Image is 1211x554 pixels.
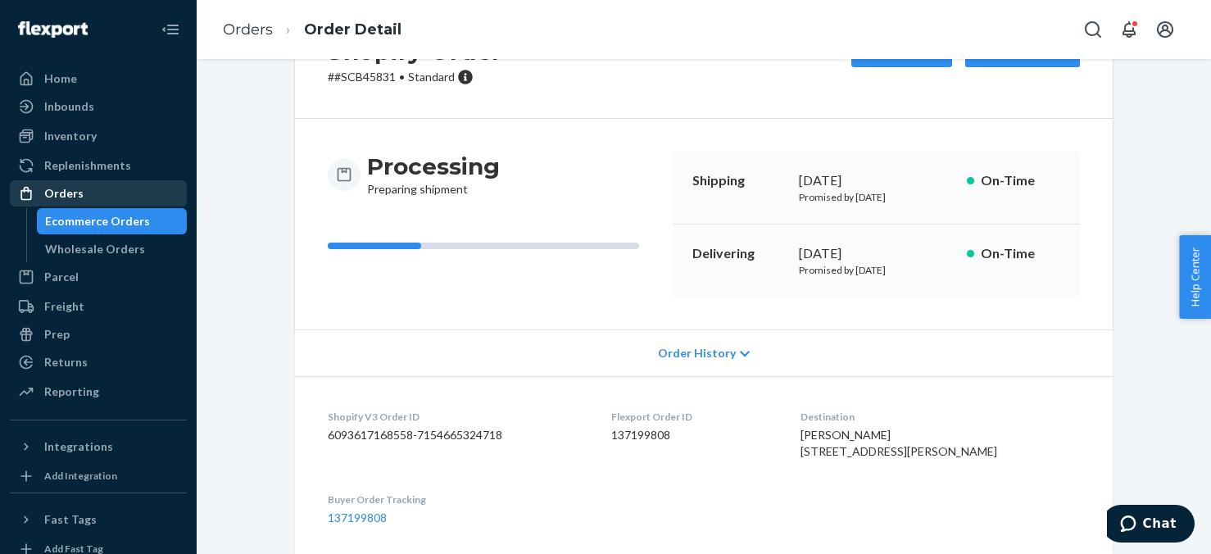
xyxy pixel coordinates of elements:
p: On-Time [981,171,1060,190]
div: Wholesale Orders [45,241,145,257]
a: Parcel [10,264,187,290]
a: Replenishments [10,152,187,179]
div: Home [44,70,77,87]
a: Reporting [10,379,187,405]
span: • [399,70,405,84]
dt: Shopify V3 Order ID [328,410,585,424]
a: Inbounds [10,93,187,120]
div: Inventory [44,128,97,144]
h3: Processing [367,152,500,181]
div: Freight [44,298,84,315]
ol: breadcrumbs [210,6,415,54]
div: Fast Tags [44,511,97,528]
p: On-Time [981,244,1060,263]
button: Close Navigation [154,13,187,46]
a: Inventory [10,123,187,149]
p: Promised by [DATE] [799,263,954,277]
button: Open account menu [1149,13,1182,46]
div: [DATE] [799,244,954,263]
p: # #SCB45831 [328,69,502,85]
a: Home [10,66,187,92]
div: Integrations [44,438,113,455]
div: Preparing shipment [367,152,500,198]
div: Inbounds [44,98,94,115]
a: Prep [10,321,187,347]
button: Open Search Box [1077,13,1109,46]
button: Help Center [1179,235,1211,319]
iframe: Opens a widget where you can chat to one of our agents [1107,505,1195,546]
span: [PERSON_NAME] [STREET_ADDRESS][PERSON_NAME] [801,428,997,458]
span: Standard [408,70,455,84]
dt: Flexport Order ID [611,410,775,424]
img: Flexport logo [18,21,88,38]
dt: Buyer Order Tracking [328,493,585,506]
p: Promised by [DATE] [799,190,954,204]
a: Order Detail [304,20,401,39]
dd: 137199808 [611,427,775,443]
div: Add Integration [44,469,117,483]
button: Fast Tags [10,506,187,533]
div: Orders [44,185,84,202]
a: Freight [10,293,187,320]
div: Ecommerce Orders [45,213,150,229]
a: Ecommerce Orders [37,208,188,234]
div: Replenishments [44,157,131,174]
a: Wholesale Orders [37,236,188,262]
a: 137199808 [328,511,387,524]
a: Returns [10,349,187,375]
p: Delivering [692,244,786,263]
button: Integrations [10,434,187,460]
dt: Destination [801,410,1080,424]
div: Parcel [44,269,79,285]
div: Prep [44,326,70,343]
span: Order History [658,345,736,361]
p: Shipping [692,171,786,190]
a: Orders [223,20,273,39]
dd: 6093617168558-7154665324718 [328,427,585,443]
a: Orders [10,180,187,207]
a: Add Integration [10,466,187,486]
button: Open notifications [1113,13,1145,46]
div: [DATE] [799,171,954,190]
div: Reporting [44,384,99,400]
div: Returns [44,354,88,370]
